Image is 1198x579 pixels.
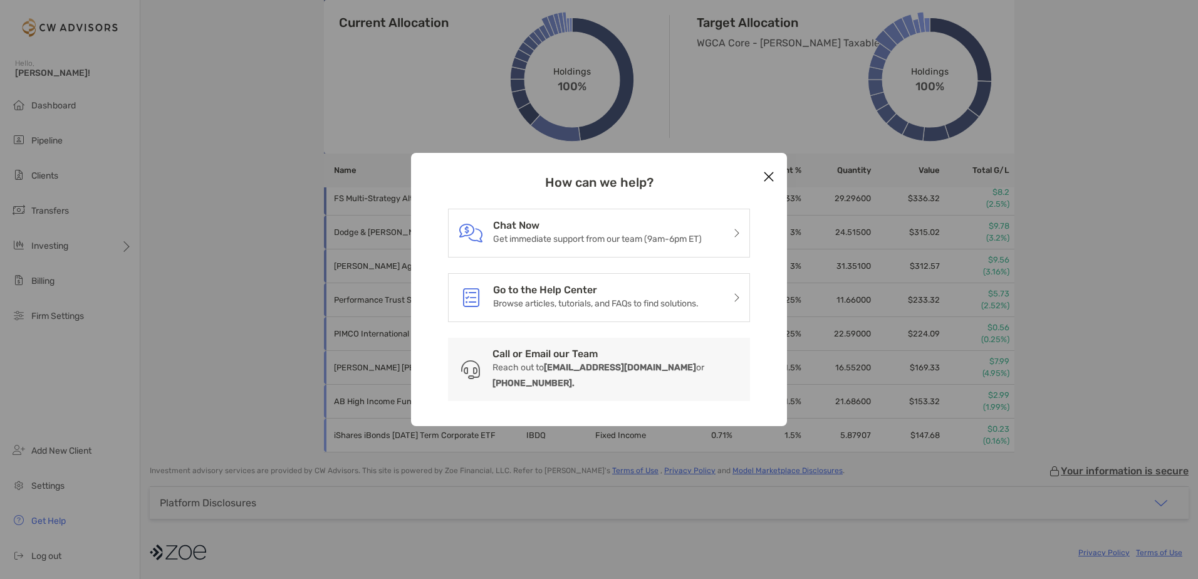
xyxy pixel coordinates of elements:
[492,360,740,391] p: Reach out to or
[492,348,740,360] h3: Call or Email our Team
[448,175,750,190] h3: How can we help?
[493,219,702,231] h3: Chat Now
[493,231,702,247] p: Get immediate support from our team (9am-6pm ET)
[493,284,699,296] h3: Go to the Help Center
[759,168,778,187] button: Close modal
[492,378,575,389] b: [PHONE_NUMBER].
[544,362,696,373] b: [EMAIL_ADDRESS][DOMAIN_NAME]
[493,296,699,311] p: Browse articles, tutorials, and FAQs to find solutions.
[493,284,699,311] a: Go to the Help CenterBrowse articles, tutorials, and FAQs to find solutions.
[411,153,787,426] div: modal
